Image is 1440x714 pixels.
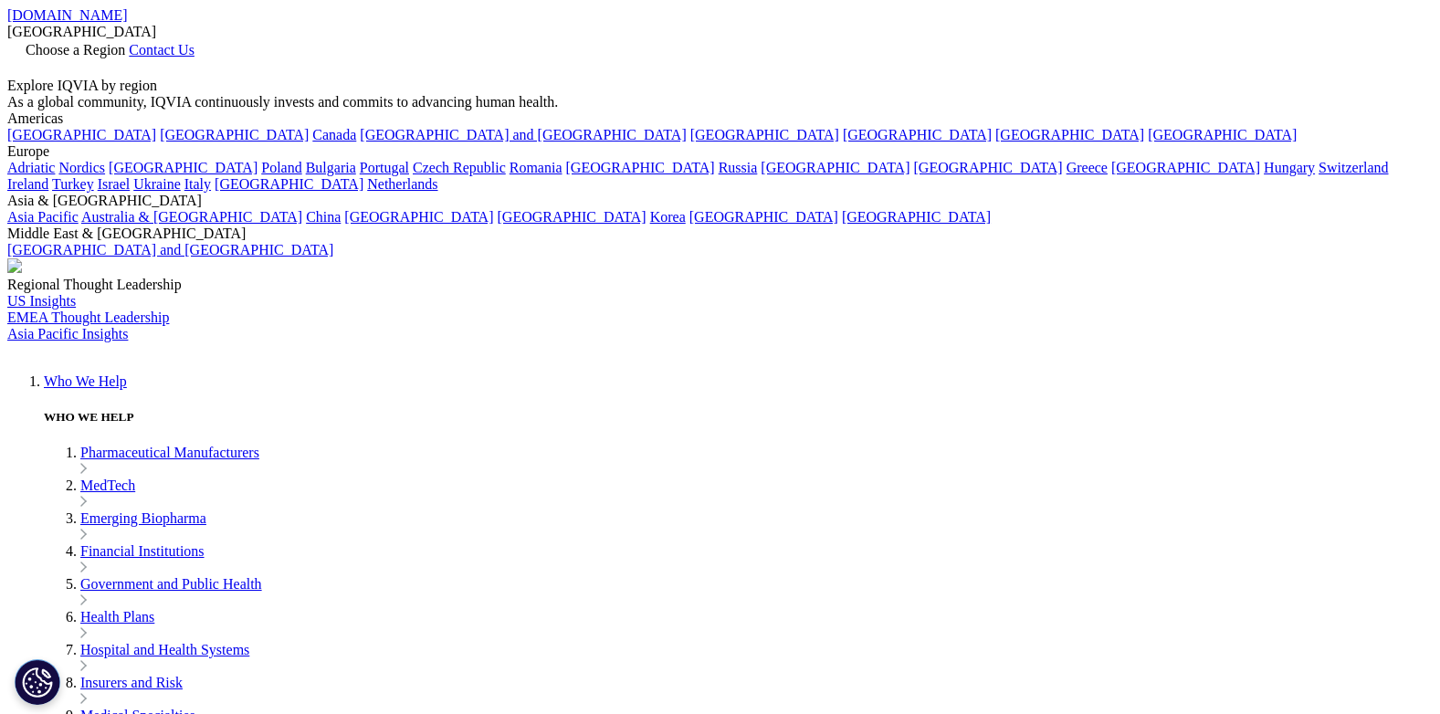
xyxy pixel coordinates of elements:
[498,209,646,225] a: [GEOGRAPHIC_DATA]
[26,42,125,58] span: Choose a Region
[80,675,183,690] a: Insurers and Risk
[413,160,506,175] a: Czech Republic
[761,160,909,175] a: [GEOGRAPHIC_DATA]
[360,160,409,175] a: Portugal
[7,277,1433,293] div: Regional Thought Leadership
[995,127,1144,142] a: [GEOGRAPHIC_DATA]
[7,160,55,175] a: Adriatic
[215,176,363,192] a: [GEOGRAPHIC_DATA]
[1067,160,1108,175] a: Greece
[133,176,181,192] a: Ukraine
[44,373,127,389] a: Who We Help
[261,160,301,175] a: Poland
[80,445,259,460] a: Pharmaceutical Manufacturers
[7,143,1433,160] div: Europe
[7,310,169,325] a: EMEA Thought Leadership
[80,576,262,592] a: Government and Public Health
[15,659,60,705] button: Cookies Settings
[7,226,1433,242] div: Middle East & [GEOGRAPHIC_DATA]
[58,160,105,175] a: Nordics
[7,7,128,23] a: [DOMAIN_NAME]
[81,209,302,225] a: Australia & [GEOGRAPHIC_DATA]
[1264,160,1315,175] a: Hungary
[80,510,206,526] a: Emerging Biopharma
[7,24,1433,40] div: [GEOGRAPHIC_DATA]
[312,127,356,142] a: Canada
[109,160,258,175] a: [GEOGRAPHIC_DATA]
[914,160,1063,175] a: [GEOGRAPHIC_DATA]
[80,543,205,559] a: Financial Institutions
[650,209,686,225] a: Korea
[7,94,1433,110] div: As a global community, IQVIA continuously invests and commits to advancing human health.
[7,293,76,309] a: US Insights
[184,176,211,192] a: Italy
[306,160,356,175] a: Bulgaria
[1148,127,1297,142] a: [GEOGRAPHIC_DATA]
[719,160,758,175] a: Russia
[80,478,135,493] a: MedTech
[1319,160,1388,175] a: Switzerland
[690,127,839,142] a: [GEOGRAPHIC_DATA]
[80,609,154,625] a: Health Plans
[7,242,333,257] a: [GEOGRAPHIC_DATA] and [GEOGRAPHIC_DATA]
[160,127,309,142] a: [GEOGRAPHIC_DATA]
[7,193,1433,209] div: Asia & [GEOGRAPHIC_DATA]
[7,326,128,341] a: Asia Pacific Insights
[7,78,1433,94] div: Explore IQVIA by region
[98,176,131,192] a: Israel
[7,110,1433,127] div: Americas
[129,42,194,58] a: Contact Us
[566,160,715,175] a: [GEOGRAPHIC_DATA]
[52,176,94,192] a: Turkey
[344,209,493,225] a: [GEOGRAPHIC_DATA]
[7,258,22,273] img: 2093_analyzing-data-using-big-screen-display-and-laptop.png
[843,127,992,142] a: [GEOGRAPHIC_DATA]
[689,209,838,225] a: [GEOGRAPHIC_DATA]
[842,209,991,225] a: [GEOGRAPHIC_DATA]
[360,127,686,142] a: [GEOGRAPHIC_DATA] and [GEOGRAPHIC_DATA]
[367,176,437,192] a: Netherlands
[7,209,79,225] a: Asia Pacific
[7,176,48,192] a: Ireland
[510,160,562,175] a: Romania
[44,410,1433,425] h5: WHO WE HELP
[80,642,249,657] a: Hospital and Health Systems
[7,127,156,142] a: [GEOGRAPHIC_DATA]
[1111,160,1260,175] a: [GEOGRAPHIC_DATA]
[306,209,341,225] a: China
